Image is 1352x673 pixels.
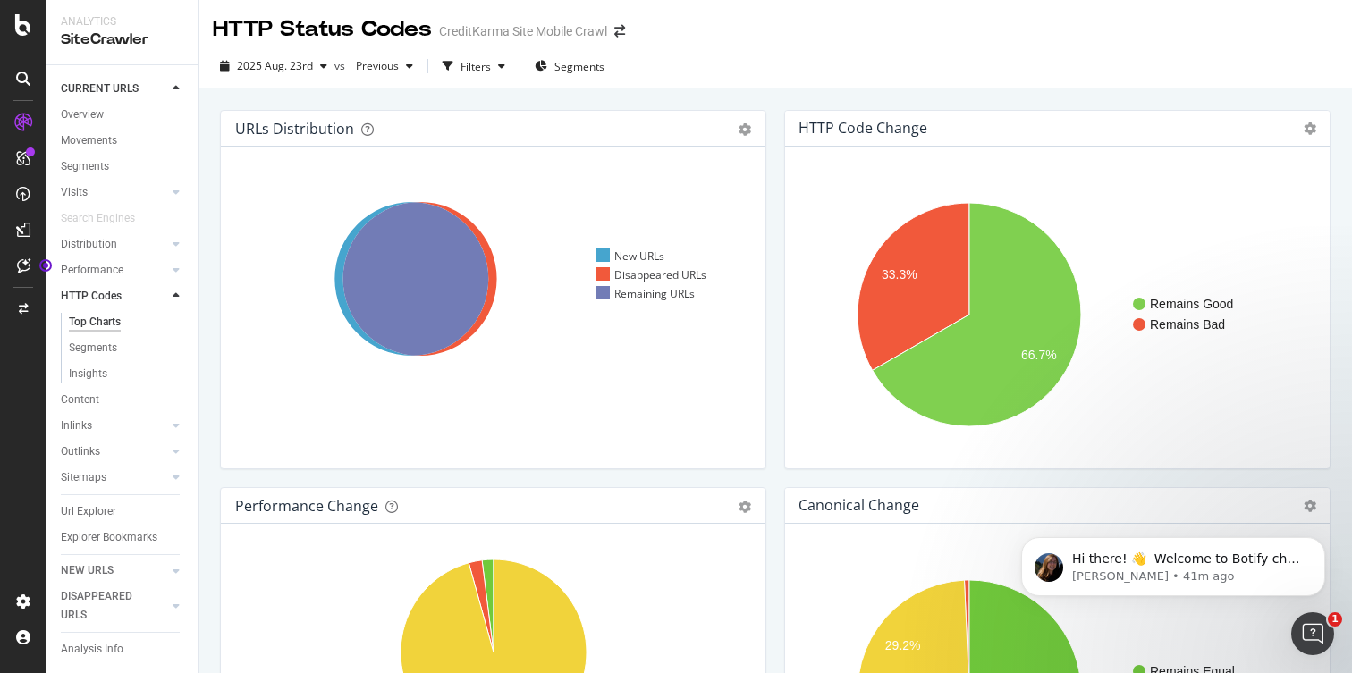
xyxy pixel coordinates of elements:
[994,500,1352,625] iframe: Intercom notifications message
[1150,297,1233,311] text: Remains Good
[885,638,921,652] text: 29.2%
[61,209,153,228] a: Search Engines
[739,123,751,136] div: gear
[61,468,167,487] a: Sitemaps
[61,287,167,306] a: HTTP Codes
[61,157,185,176] a: Segments
[61,640,185,659] a: Analysis Info
[439,22,607,40] div: CreditKarma Site Mobile Crawl
[799,116,927,140] h4: HTTP Code Change
[61,502,116,521] div: Url Explorer
[61,131,117,150] div: Movements
[61,391,185,409] a: Content
[799,175,1315,454] svg: A chart.
[61,528,185,547] a: Explorer Bookmarks
[596,248,664,264] div: New URLs
[61,442,167,461] a: Outlinks
[69,339,185,358] a: Segments
[61,80,167,98] a: CURRENT URLS
[334,58,349,73] span: vs
[614,25,625,38] div: arrow-right-arrow-left
[69,365,185,383] a: Insights
[237,58,313,73] span: 2025 Aug. 23rd
[61,561,167,580] a: NEW URLS
[61,261,123,280] div: Performance
[69,313,185,332] a: Top Charts
[61,442,100,461] div: Outlinks
[61,528,157,547] div: Explorer Bookmarks
[882,267,917,282] text: 33.3%
[61,80,139,98] div: CURRENT URLS
[1021,348,1057,362] text: 66.7%
[1304,122,1316,135] i: Options
[61,157,109,176] div: Segments
[61,209,135,228] div: Search Engines
[61,502,185,521] a: Url Explorer
[69,313,121,332] div: Top Charts
[1328,612,1342,627] span: 1
[61,105,185,124] a: Overview
[61,416,92,435] div: Inlinks
[61,391,99,409] div: Content
[235,497,378,515] div: Performance Change
[435,52,512,80] button: Filters
[1291,612,1334,655] iframe: Intercom live chat
[61,416,167,435] a: Inlinks
[69,339,117,358] div: Segments
[61,235,117,254] div: Distribution
[61,183,167,202] a: Visits
[61,561,114,580] div: NEW URLS
[61,587,167,625] a: DISAPPEARED URLS
[61,587,151,625] div: DISAPPEARED URLS
[61,468,106,487] div: Sitemaps
[235,120,354,138] div: URLs Distribution
[38,257,54,273] div: Tooltip anchor
[1150,317,1225,332] text: Remains Bad
[349,58,399,73] span: Previous
[61,261,167,280] a: Performance
[61,640,123,659] div: Analysis Info
[61,287,122,306] div: HTTP Codes
[213,14,432,45] div: HTTP Status Codes
[596,267,706,282] div: Disappeared URLs
[461,59,491,74] div: Filters
[739,501,751,513] div: gear
[69,365,107,383] div: Insights
[61,29,183,50] div: SiteCrawler
[61,183,88,202] div: Visits
[349,52,420,80] button: Previous
[213,52,334,80] button: 2025 Aug. 23rd
[61,131,185,150] a: Movements
[528,52,612,80] button: Segments
[554,59,604,74] span: Segments
[596,286,695,301] div: Remaining URLs
[61,235,167,254] a: Distribution
[799,493,919,517] h4: Canonical Change
[61,14,183,29] div: Analytics
[61,105,104,124] div: Overview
